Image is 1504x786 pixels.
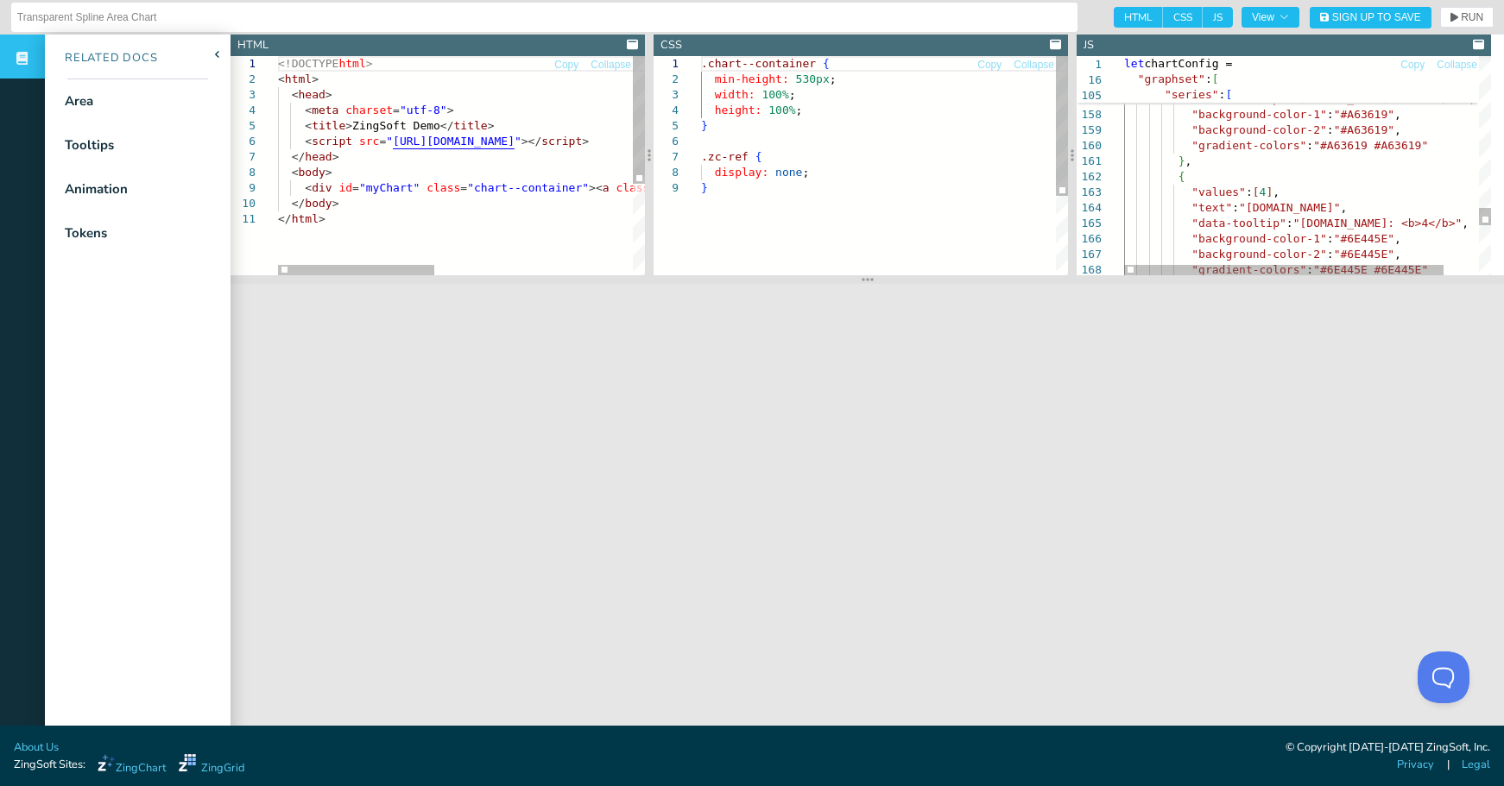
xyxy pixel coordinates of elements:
[1306,139,1313,152] span: :
[589,181,603,194] span: ><
[1077,88,1102,104] span: 105
[761,88,788,101] span: 100%
[1400,57,1425,73] button: Copy
[1077,200,1102,216] div: 164
[231,72,256,87] div: 2
[14,757,85,773] span: ZingSoft Sites:
[352,181,359,194] span: =
[1185,154,1191,167] span: ,
[521,135,541,148] span: ></
[768,104,795,116] span: 100%
[1313,263,1428,276] span: "#6E445E #6E445E"
[1327,248,1334,261] span: :
[1334,248,1394,261] span: "#6E445E"
[1077,169,1102,185] div: 162
[823,57,830,70] span: {
[312,72,319,85] span: >
[715,72,789,85] span: min-height:
[305,150,332,163] span: head
[1327,108,1334,121] span: :
[305,181,312,194] span: <
[1260,185,1267,198] span: 4
[603,181,610,194] span: a
[1077,262,1102,278] div: 168
[298,88,325,101] span: head
[231,103,256,118] div: 4
[1077,216,1102,231] div: 165
[701,181,708,194] span: }
[1306,263,1313,276] span: :
[17,3,1071,31] input: Untitled Demo
[1394,248,1401,261] span: ,
[1293,217,1463,230] span: "[DOMAIN_NAME]: <b>4</b>"
[292,150,306,163] span: </
[654,134,679,149] div: 6
[616,181,649,194] span: class
[393,104,400,116] span: =
[830,72,837,85] span: ;
[1334,123,1394,136] span: "#A63619"
[312,135,352,148] span: script
[1340,201,1347,214] span: ,
[1400,60,1425,70] span: Copy
[231,134,256,149] div: 6
[1397,757,1434,773] a: Privacy
[393,135,515,148] span: [URL][DOMAIN_NAME]
[338,57,365,70] span: html
[1334,232,1394,245] span: "#6E445E"
[1394,232,1401,245] span: ,
[802,166,809,179] span: ;
[1191,263,1306,276] span: "gradient-colors"
[1394,123,1401,136] span: ,
[285,72,312,85] span: html
[1246,185,1253,198] span: :
[1077,123,1102,138] div: 159
[45,50,158,67] div: Related Docs
[1165,88,1219,101] span: "series"
[755,150,762,163] span: {
[231,149,256,165] div: 7
[515,135,521,148] span: "
[1437,60,1477,70] span: Collapse
[654,149,679,165] div: 7
[1327,123,1334,136] span: :
[278,212,292,225] span: </
[65,179,128,199] div: Animation
[1191,108,1327,121] span: "background-color-1"
[1191,217,1286,230] span: "data-tooltip"
[976,57,1002,73] button: Copy
[98,754,166,777] a: ZingChart
[1225,88,1232,101] span: [
[590,57,632,73] button: Collapse
[1077,138,1102,154] div: 160
[379,135,386,148] span: =
[1077,107,1102,123] div: 158
[488,119,495,132] span: >
[440,119,454,132] span: </
[325,88,332,101] span: >
[1179,170,1185,183] span: {
[231,56,256,72] div: 1
[292,166,299,179] span: <
[591,60,631,70] span: Collapse
[1266,185,1273,198] span: ]
[1418,651,1469,703] iframe: Toggle Customer Support
[359,135,379,148] span: src
[715,166,769,179] span: display:
[231,118,256,134] div: 5
[1144,57,1232,70] span: chartConfig =
[654,180,679,196] div: 9
[454,119,488,132] span: title
[460,181,467,194] span: =
[231,196,256,211] div: 10
[796,104,803,116] span: ;
[14,739,59,756] a: About Us
[292,88,299,101] span: <
[359,181,420,194] span: "myChart"
[654,72,679,87] div: 2
[796,72,830,85] span: 530px
[332,197,339,210] span: >
[654,118,679,134] div: 5
[789,88,796,101] span: ;
[231,211,256,227] div: 11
